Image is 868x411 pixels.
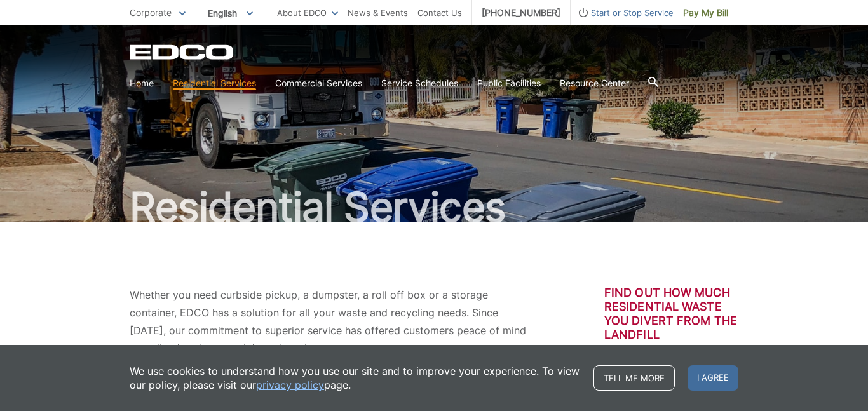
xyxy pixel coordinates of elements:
[683,6,728,20] span: Pay My Bill
[688,365,738,391] span: I agree
[198,3,262,24] span: English
[381,76,458,90] a: Service Schedules
[130,286,527,357] p: Whether you need curbside pickup, a dumpster, a roll off box or a storage container, EDCO has a s...
[130,364,581,392] p: We use cookies to understand how you use our site and to improve your experience. To view our pol...
[560,76,629,90] a: Resource Center
[130,44,235,60] a: EDCD logo. Return to the homepage.
[277,6,338,20] a: About EDCO
[604,286,738,342] h3: Find out how much residential waste you divert from the landfill
[130,76,154,90] a: Home
[256,378,324,392] a: privacy policy
[477,76,541,90] a: Public Facilities
[593,365,675,391] a: Tell me more
[130,7,172,18] span: Corporate
[130,187,738,227] h1: Residential Services
[348,6,408,20] a: News & Events
[417,6,462,20] a: Contact Us
[275,76,362,90] a: Commercial Services
[173,76,256,90] a: Residential Services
